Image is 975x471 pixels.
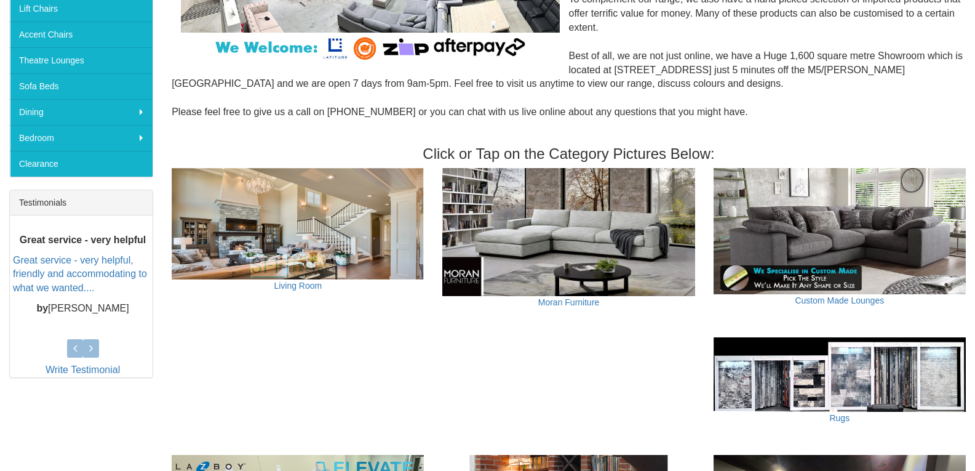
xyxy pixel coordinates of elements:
a: Great service - very helpful, friendly and accommodating to what we wanted.... [13,254,147,293]
a: Theatre Lounges [10,47,153,73]
a: Rugs [829,413,850,423]
a: Clearance [10,151,153,177]
img: Living Room [172,168,424,280]
a: Write Testimonial [46,364,120,375]
a: Living Room [274,281,322,291]
a: Dining [10,99,153,125]
img: Custom Made Lounges [714,168,966,294]
p: [PERSON_NAME] [13,302,153,316]
b: Great service - very helpful [20,235,146,245]
img: Moran Furniture [442,168,694,296]
a: Custom Made Lounges [795,296,884,305]
a: Bedroom [10,125,153,151]
h3: Click or Tap on the Category Pictures Below: [172,146,966,162]
b: by [36,303,48,313]
a: Accent Chairs [10,22,153,47]
div: Testimonials [10,190,153,215]
a: Moran Furniture [538,297,600,307]
a: Sofa Beds [10,73,153,99]
img: Rugs [714,337,966,411]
